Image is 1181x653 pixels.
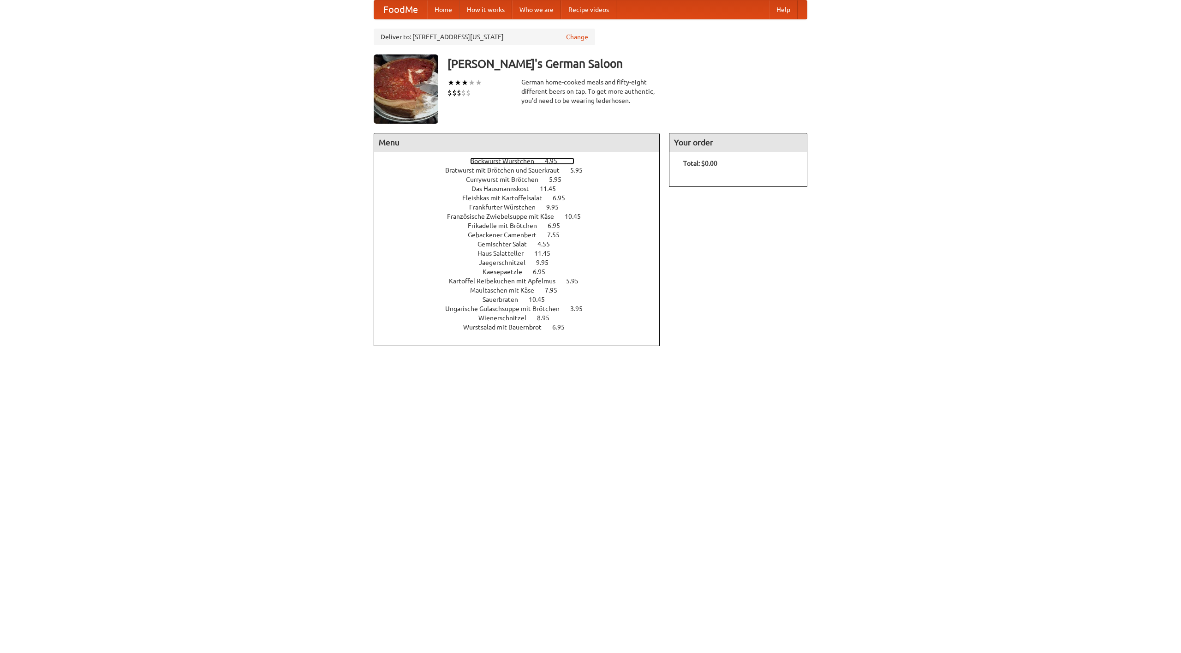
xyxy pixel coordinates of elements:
[512,0,561,19] a: Who we are
[463,324,551,331] span: Wurstsalad mit Bauernbrot
[468,231,577,239] a: Gebackener Camenbert 7.55
[462,194,551,202] span: Fleishkas mit Kartoffelsalat
[565,213,590,220] span: 10.45
[445,305,569,312] span: Ungarische Gulaschsuppe mit Brötchen
[479,259,535,266] span: Jaegerschnitzel
[445,167,569,174] span: Bratwurst mit Brötchen und Sauerkraut
[529,296,554,303] span: 10.45
[468,222,577,229] a: Frikadelle mit Brötchen 6.95
[463,324,582,331] a: Wurstsalad mit Bauernbrot 6.95
[449,277,565,285] span: Kartoffel Reibekuchen mit Apfelmus
[477,250,567,257] a: Haus Salatteller 11.45
[468,78,475,88] li: ★
[549,176,571,183] span: 5.95
[537,240,559,248] span: 4.55
[478,314,536,322] span: Wienerschnitzel
[483,296,527,303] span: Sauerbraten
[570,305,592,312] span: 3.95
[445,305,600,312] a: Ungarische Gulaschsuppe mit Brötchen 3.95
[570,167,592,174] span: 5.95
[561,0,616,19] a: Recipe videos
[470,287,574,294] a: Maultaschen mit Käse 7.95
[536,259,558,266] span: 9.95
[475,78,482,88] li: ★
[483,268,531,276] span: Kaesepaetzle
[471,185,538,192] span: Das Hausmannskost
[374,29,595,45] div: Deliver to: [STREET_ADDRESS][US_STATE]
[447,213,598,220] a: Französische Zwiebelsuppe mit Käse 10.45
[478,314,567,322] a: Wienerschnitzel 8.95
[769,0,798,19] a: Help
[466,88,471,98] li: $
[477,250,533,257] span: Haus Salatteller
[547,231,569,239] span: 7.55
[477,240,536,248] span: Gemischter Salat
[461,78,468,88] li: ★
[469,204,545,211] span: Frankfurter Würstchen
[374,133,659,152] h4: Menu
[483,296,562,303] a: Sauerbraten 10.45
[479,259,566,266] a: Jaegerschnitzel 9.95
[447,78,454,88] li: ★
[447,54,807,73] h3: [PERSON_NAME]'s German Saloon
[545,157,567,165] span: 4.95
[471,185,573,192] a: Das Hausmannskost 11.45
[427,0,459,19] a: Home
[469,204,576,211] a: Frankfurter Würstchen 9.95
[566,277,588,285] span: 5.95
[546,204,568,211] span: 9.95
[548,222,569,229] span: 6.95
[540,185,565,192] span: 11.45
[468,231,546,239] span: Gebackener Camenbert
[447,213,563,220] span: Französische Zwiebelsuppe mit Käse
[449,277,596,285] a: Kartoffel Reibekuchen mit Apfelmus 5.95
[470,287,543,294] span: Maultaschen mit Käse
[447,88,452,98] li: $
[669,133,807,152] h4: Your order
[466,176,548,183] span: Currywurst mit Brötchen
[521,78,660,105] div: German home-cooked meals and fifty-eight different beers on tap. To get more authentic, you'd nee...
[452,88,457,98] li: $
[468,222,546,229] span: Frikadelle mit Brötchen
[470,157,543,165] span: Bockwurst Würstchen
[553,194,574,202] span: 6.95
[545,287,567,294] span: 7.95
[477,240,567,248] a: Gemischter Salat 4.55
[374,0,427,19] a: FoodMe
[454,78,461,88] li: ★
[457,88,461,98] li: $
[374,54,438,124] img: angular.jpg
[470,157,574,165] a: Bockwurst Würstchen 4.95
[534,250,560,257] span: 11.45
[462,194,582,202] a: Fleishkas mit Kartoffelsalat 6.95
[683,160,717,167] b: Total: $0.00
[537,314,559,322] span: 8.95
[466,176,579,183] a: Currywurst mit Brötchen 5.95
[461,88,466,98] li: $
[483,268,562,276] a: Kaesepaetzle 6.95
[459,0,512,19] a: How it works
[566,32,588,42] a: Change
[445,167,600,174] a: Bratwurst mit Brötchen und Sauerkraut 5.95
[533,268,555,276] span: 6.95
[552,324,574,331] span: 6.95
